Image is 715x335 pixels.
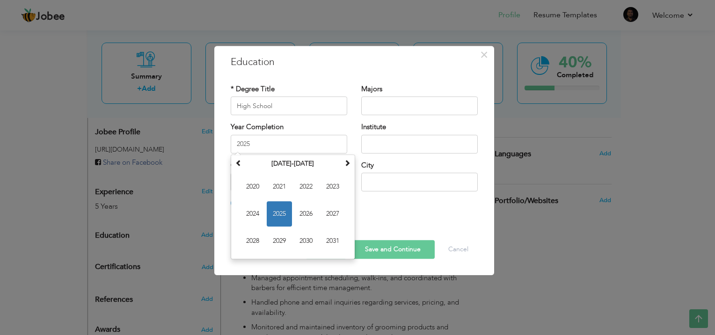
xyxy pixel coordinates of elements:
[240,174,265,199] span: 2020
[293,228,319,254] span: 2030
[293,174,319,199] span: 2022
[267,174,292,199] span: 2021
[344,160,350,166] span: Next Decade
[320,228,345,254] span: 2031
[240,201,265,226] span: 2024
[361,160,374,170] label: City
[235,160,242,166] span: Previous Decade
[361,84,382,94] label: Majors
[231,84,275,94] label: * Degree Title
[293,201,319,226] span: 2026
[267,201,292,226] span: 2025
[480,46,488,63] span: ×
[320,174,345,199] span: 2023
[267,228,292,254] span: 2029
[439,240,478,259] button: Cancel
[351,240,435,259] button: Save and Continue
[231,122,284,132] label: Year Completion
[244,157,342,171] th: Select Decade
[320,201,345,226] span: 2027
[477,47,492,62] button: Close
[361,122,386,132] label: Institute
[240,228,265,254] span: 2028
[95,226,213,245] div: Add your educational degree.
[231,55,478,69] h3: Education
